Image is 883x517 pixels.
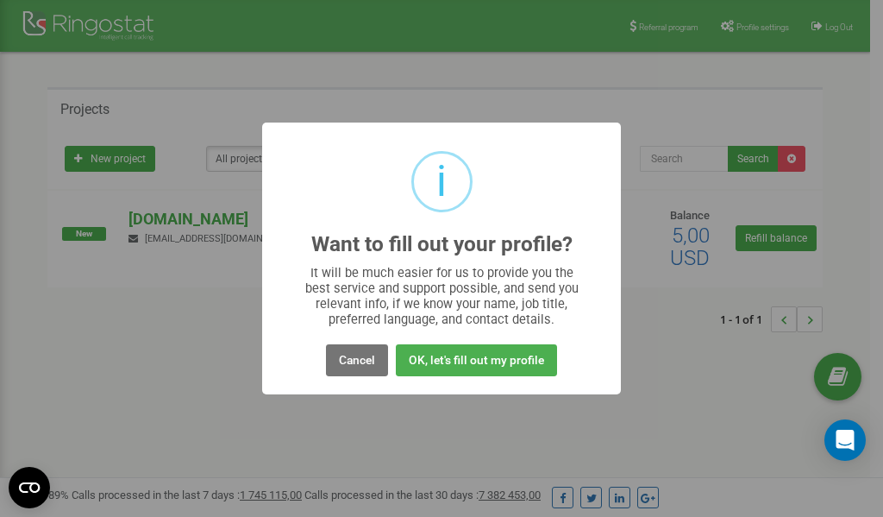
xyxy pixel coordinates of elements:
h2: Want to fill out your profile? [311,233,573,256]
button: Open CMP widget [9,467,50,508]
div: Open Intercom Messenger [824,419,866,461]
button: OK, let's fill out my profile [396,344,557,376]
button: Cancel [326,344,388,376]
div: It will be much easier for us to provide you the best service and support possible, and send you ... [297,265,587,327]
div: i [436,154,447,210]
